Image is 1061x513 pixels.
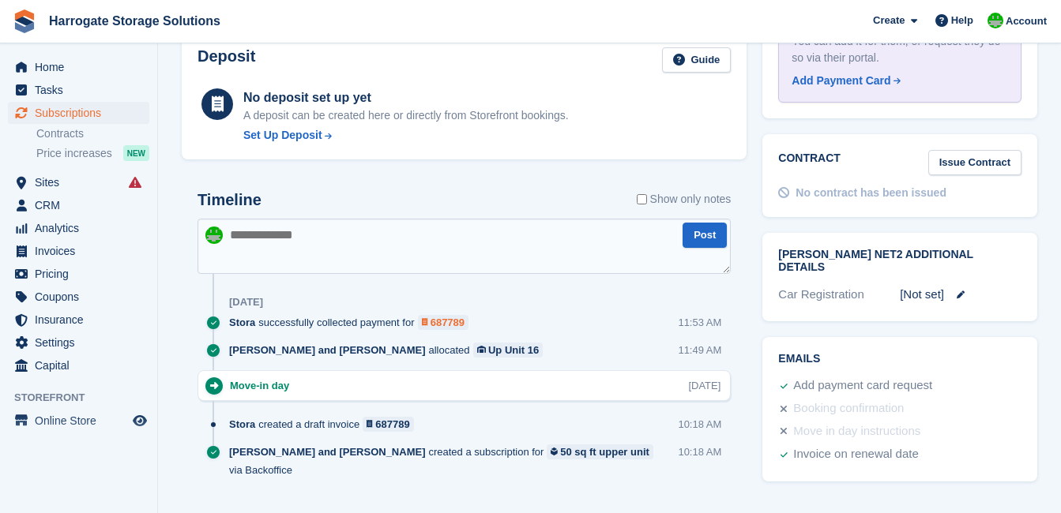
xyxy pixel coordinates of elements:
[928,150,1021,176] a: Issue Contract
[778,150,841,176] h2: Contract
[8,194,149,216] a: menu
[36,126,149,141] a: Contracts
[35,102,130,124] span: Subscriptions
[130,411,149,430] a: Preview store
[8,263,149,285] a: menu
[123,145,149,161] div: NEW
[1006,13,1047,29] span: Account
[243,127,322,144] div: Set Up Deposit
[793,422,920,441] div: Move in day instructions
[8,217,149,239] a: menu
[35,263,130,285] span: Pricing
[35,56,130,78] span: Home
[873,13,905,28] span: Create
[951,13,973,28] span: Help
[8,354,149,376] a: menu
[431,315,465,330] div: 687789
[8,410,149,432] a: menu
[35,331,130,354] span: Settings
[560,444,649,459] div: 50 sq ft upper unit
[243,107,569,124] p: A deposit can be created here or directly from Storefront bookings.
[205,227,223,244] img: Lee and Michelle Depledge
[375,417,409,432] div: 687789
[8,79,149,101] a: menu
[14,390,157,406] span: Storefront
[792,73,890,89] div: Add Payment Card
[129,176,141,189] i: Smart entry sync failures have occurred
[8,286,149,308] a: menu
[229,343,551,358] div: allocated
[8,331,149,354] a: menu
[418,315,469,330] a: 687789
[229,417,422,432] div: created a draft invoice
[230,378,297,393] div: Move-in day
[243,127,569,144] a: Set Up Deposit
[229,343,425,358] span: [PERSON_NAME] and [PERSON_NAME]
[792,73,1002,89] a: Add Payment Card
[8,102,149,124] a: menu
[662,47,732,73] a: Guide
[678,417,721,432] div: 10:18 AM
[243,88,569,107] div: No deposit set up yet
[637,191,732,208] label: Show only notes
[229,444,425,459] span: [PERSON_NAME] and [PERSON_NAME]
[8,309,149,331] a: menu
[473,343,544,358] a: Up Unit 16
[35,194,130,216] span: CRM
[900,286,1021,304] div: [Not set]
[35,217,130,239] span: Analytics
[229,296,263,309] div: [DATE]
[229,444,678,477] div: created a subscription for via Backoffice
[35,354,130,376] span: Capital
[778,249,1021,274] h2: [PERSON_NAME] Net2 Additional Details
[688,378,721,393] div: [DATE]
[35,286,130,308] span: Coupons
[229,315,255,330] span: Stora
[36,146,112,161] span: Price increases
[229,315,476,330] div: successfully collected payment for
[363,417,414,432] a: 687789
[8,171,149,193] a: menu
[778,286,900,304] div: Car Registration
[637,191,647,208] input: Show only notes
[35,171,130,193] span: Sites
[198,191,261,209] h2: Timeline
[35,240,130,262] span: Invoices
[35,309,130,331] span: Insurance
[792,33,1008,66] div: You can add it for them, or request they do so via their portal.
[793,445,918,464] div: Invoice on renewal date
[488,343,539,358] div: Up Unit 16
[8,56,149,78] a: menu
[678,343,721,358] div: 11:49 AM
[683,223,727,249] button: Post
[778,353,1021,365] h2: Emails
[793,376,932,395] div: Add payment card request
[678,444,721,459] div: 10:18 AM
[547,444,653,459] a: 50 sq ft upper unit
[198,47,255,73] h2: Deposit
[796,185,946,201] div: No contract has been issued
[13,9,36,33] img: stora-icon-8386f47178a22dfd0bd8f6a31ec36ba5ce8667c1dd55bd0f319d3a0aa187defe.svg
[35,79,130,101] span: Tasks
[229,417,255,432] span: Stora
[35,410,130,432] span: Online Store
[988,13,1003,28] img: Lee and Michelle Depledge
[793,399,904,418] div: Booking confirmation
[678,315,721,330] div: 11:53 AM
[36,144,149,162] a: Price increases NEW
[8,240,149,262] a: menu
[43,8,227,34] a: Harrogate Storage Solutions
